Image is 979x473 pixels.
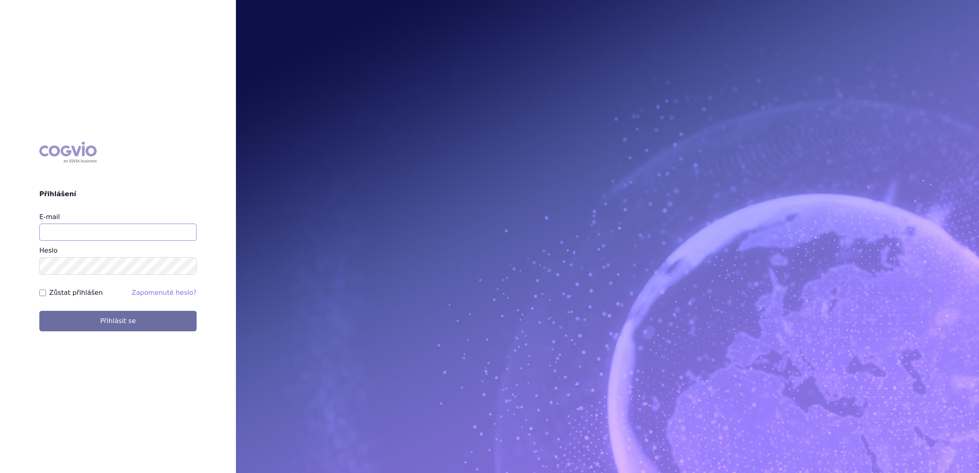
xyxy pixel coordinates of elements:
a: Zapomenuté heslo? [131,289,197,296]
label: E-mail [39,213,60,221]
label: Zůstat přihlášen [49,288,103,298]
div: COGVIO [39,142,97,163]
button: Přihlásit se [39,311,197,331]
label: Heslo [39,247,57,254]
h2: Přihlášení [39,189,197,199]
